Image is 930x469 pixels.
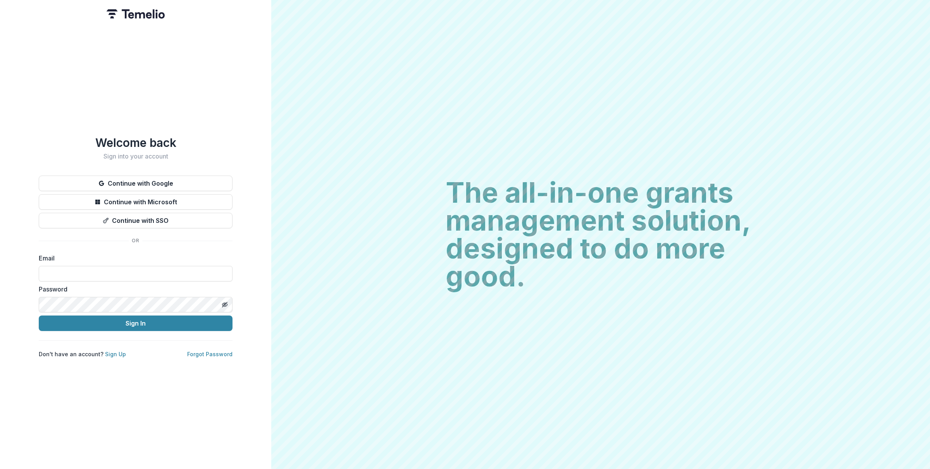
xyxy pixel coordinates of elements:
button: Continue with SSO [39,213,232,228]
button: Continue with Microsoft [39,194,232,210]
p: Don't have an account? [39,350,126,358]
button: Toggle password visibility [219,298,231,311]
a: Sign Up [105,351,126,357]
label: Password [39,285,228,294]
img: Temelio [107,9,165,19]
h1: Welcome back [39,136,232,150]
button: Continue with Google [39,176,232,191]
h2: Sign into your account [39,153,232,160]
label: Email [39,253,228,263]
a: Forgot Password [187,351,232,357]
button: Sign In [39,316,232,331]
